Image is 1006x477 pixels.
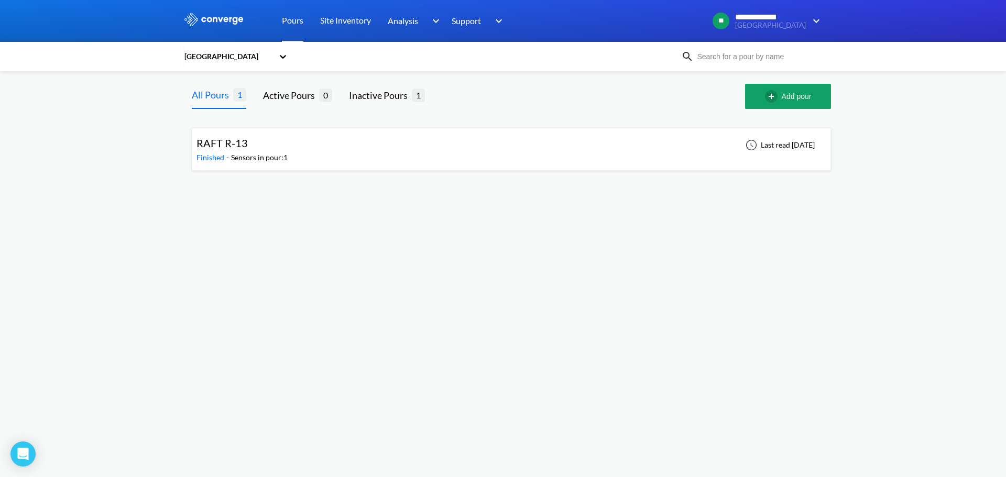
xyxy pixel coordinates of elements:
[388,14,418,27] span: Analysis
[231,152,288,163] div: Sensors in pour: 1
[425,15,442,27] img: downArrow.svg
[196,153,226,162] span: Finished
[226,153,231,162] span: -
[10,441,36,467] div: Open Intercom Messenger
[192,140,831,149] a: RAFT R-13Finished-Sensors in pour:1Last read [DATE]
[694,51,821,62] input: Search for a pour by name
[765,90,782,103] img: add-circle-outline.svg
[192,87,233,102] div: All Pours
[735,21,806,29] span: [GEOGRAPHIC_DATA]
[412,88,425,102] span: 1
[806,15,823,27] img: downArrow.svg
[349,88,412,103] div: Inactive Pours
[196,137,248,149] span: RAFT R-13
[233,88,246,101] span: 1
[745,84,831,109] button: Add pour
[183,13,244,26] img: logo_ewhite.svg
[319,88,332,102] span: 0
[183,51,274,62] div: [GEOGRAPHIC_DATA]
[488,15,505,27] img: downArrow.svg
[681,50,694,63] img: icon-search.svg
[740,139,818,151] div: Last read [DATE]
[263,88,319,103] div: Active Pours
[452,14,481,27] span: Support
